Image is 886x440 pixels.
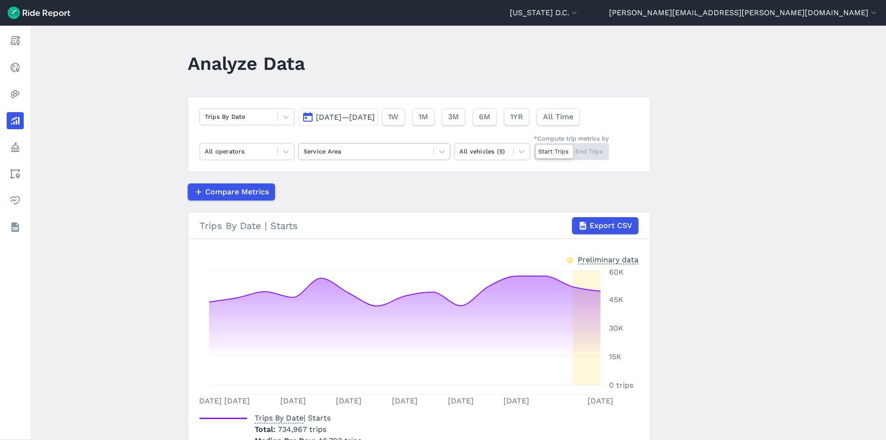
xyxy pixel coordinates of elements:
tspan: [DATE] [392,396,418,405]
tspan: 15K [609,352,621,361]
span: | Starts [255,413,331,422]
tspan: [DATE] [504,396,529,405]
tspan: 60K [609,268,624,277]
div: Preliminary data [578,254,638,264]
button: 1YR [504,108,529,125]
span: 734,967 trips [278,425,326,434]
span: [DATE]—[DATE] [316,113,375,122]
button: Compare Metrics [188,183,275,201]
tspan: 0 trips [609,381,633,390]
img: Ride Report [8,7,70,19]
tspan: [DATE] [336,396,362,405]
tspan: [DATE] [280,396,305,405]
h1: Analyze Data [188,50,305,77]
span: 6M [479,111,490,123]
span: Trips By Date [255,411,304,423]
span: 1M [419,111,428,123]
span: Export CSV [590,220,632,231]
a: Report [7,32,24,49]
div: Trips By Date | Starts [200,217,638,234]
button: 1W [382,108,405,125]
span: Total [255,425,278,434]
tspan: [DATE] [224,396,249,405]
a: Analyze [7,112,24,129]
button: [PERSON_NAME][EMAIL_ADDRESS][PERSON_NAME][DOMAIN_NAME] [609,7,878,19]
a: Policy [7,139,24,156]
button: [US_STATE] D.C. [510,7,579,19]
button: 6M [473,108,496,125]
a: Health [7,192,24,209]
button: 3M [442,108,465,125]
a: Realtime [7,59,24,76]
button: All Time [537,108,580,125]
a: Areas [7,165,24,182]
button: Export CSV [572,217,638,234]
span: 3M [448,111,459,123]
tspan: 45K [609,295,623,304]
span: 1YR [510,111,523,123]
button: 1M [412,108,434,125]
a: Heatmaps [7,86,24,103]
tspan: [DATE] [196,396,222,405]
tspan: 30K [609,324,623,333]
span: 1W [388,111,399,123]
button: [DATE]—[DATE] [298,108,378,125]
div: *Compute trip metrics by [534,134,609,143]
tspan: [DATE] [448,396,473,405]
tspan: [DATE] [588,396,613,405]
span: Compare Metrics [205,186,269,198]
a: Datasets [7,219,24,236]
span: All Time [543,111,573,123]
